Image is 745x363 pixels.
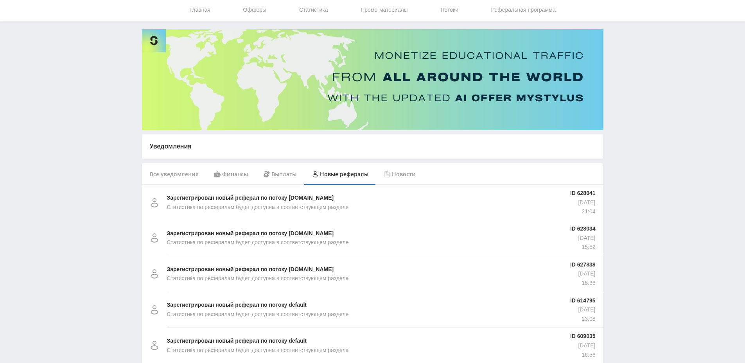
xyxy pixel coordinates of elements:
[570,261,596,269] p: ID 627838
[304,163,376,185] div: Новые рефералы
[167,266,334,274] p: Зарегистрирован новый реферал по потоку [DOMAIN_NAME]
[570,190,596,197] p: ID 628041
[570,270,596,278] p: [DATE]
[256,163,304,185] div: Выплаты
[570,342,596,350] p: [DATE]
[570,315,596,323] p: 23:08
[570,306,596,314] p: [DATE]
[570,225,596,233] p: ID 628034
[570,243,596,251] p: 15:52
[570,333,596,340] p: ID 609035
[167,204,349,211] p: Статистика по рефералам будет доступна в соответствующем разделе
[167,311,349,318] p: Статистика по рефералам будет доступна в соответствующем разделе
[570,234,596,242] p: [DATE]
[570,279,596,287] p: 18:36
[167,194,334,202] p: Зарегистрирован новый реферал по потоку [DOMAIN_NAME]
[206,163,256,185] div: Финансы
[142,29,603,130] img: Banner
[150,142,596,151] p: Уведомления
[167,347,349,354] p: Статистика по рефералам будет доступна в соответствующем разделе
[167,275,349,283] p: Статистика по рефералам будет доступна в соответствующем разделе
[570,208,596,216] p: 21:04
[167,239,349,247] p: Статистика по рефералам будет доступна в соответствующем разделе
[376,163,424,185] div: Новости
[570,351,596,359] p: 16:56
[142,163,206,185] div: Все уведомления
[167,301,307,309] p: Зарегистрирован новый реферал по потоку default
[570,297,596,305] p: ID 614795
[570,199,596,207] p: [DATE]
[167,337,307,345] p: Зарегистрирован новый реферал по потоку default
[167,230,334,238] p: Зарегистрирован новый реферал по потоку [DOMAIN_NAME]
